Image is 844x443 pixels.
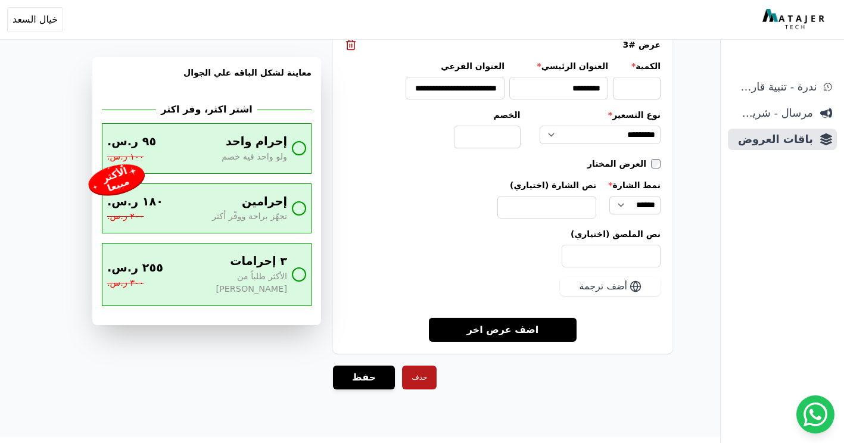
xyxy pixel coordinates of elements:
[242,194,287,211] span: إحرامين
[173,270,287,296] span: الأكثر طلباً من [PERSON_NAME]
[212,210,287,223] span: تجهّز براحة ووفّر أكثر
[497,179,596,191] label: نص الشارة (اختياري)
[579,279,627,294] span: أضف ترجمة
[540,109,661,121] label: نوع التسعير
[107,194,163,211] span: ١٨٠ ر.س.
[429,317,577,342] a: اضف عرض اخر
[107,133,156,151] span: ٩٥ ر.س.
[102,67,312,93] h3: معاينة لشكل الباقه علي الجوال
[345,228,661,240] label: نص الملصق (اختياري)
[333,366,395,389] button: حفظ
[226,133,287,151] span: إحرام واحد
[107,151,144,164] span: ١٠٠ ر.س.
[107,277,144,290] span: ٣٠٠ ر.س.
[99,165,135,195] div: الأكثر مبيعا
[613,60,661,72] label: الكمية
[509,60,608,72] label: العنوان الرئيسي
[107,210,144,223] span: ٢٠٠ ر.س.
[13,13,58,27] span: خيال السعد
[762,9,827,30] img: MatajerTech Logo
[107,260,163,277] span: ٢٥٥ ر.س.
[454,109,521,121] label: الخصم
[406,60,504,72] label: العنوان الفرعي
[560,277,661,296] button: أضف ترجمة
[587,158,651,170] label: العرض المختار
[345,39,661,51] div: عرض #3
[733,105,813,121] span: مرسال - شريط دعاية
[402,366,437,389] button: حذف
[733,131,813,148] span: باقات العروض
[222,151,287,164] span: ولو واحد فيه خصم
[161,102,252,117] h2: اشتر اكثر، وفر اكثر
[230,253,287,270] span: ٣ إحرامات
[733,79,817,95] span: ندرة - تنبية قارب علي النفاذ
[7,7,63,32] button: خيال السعد
[608,179,661,191] label: نمط الشارة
